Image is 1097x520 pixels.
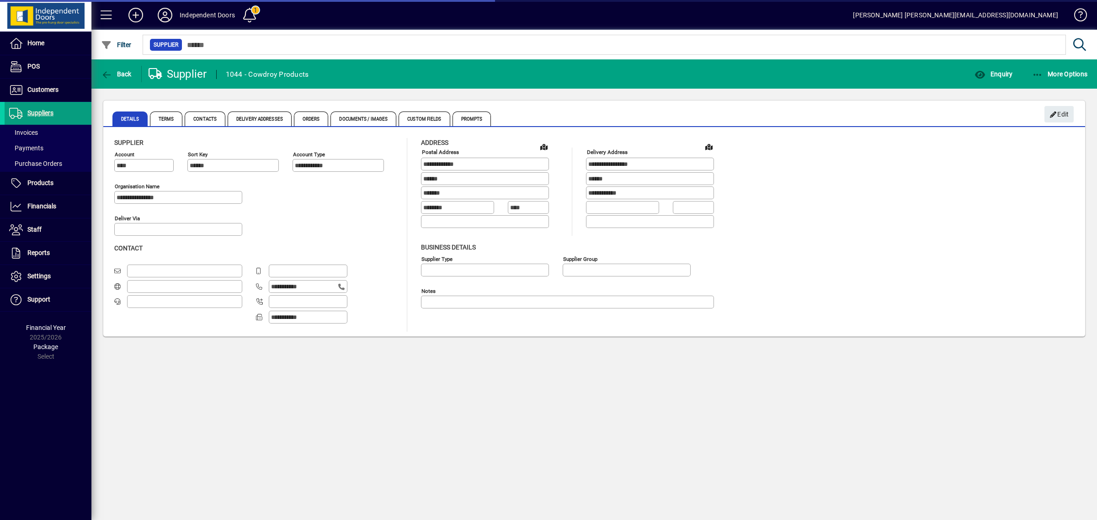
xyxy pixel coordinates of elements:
a: Purchase Orders [5,156,91,171]
a: Products [5,172,91,195]
span: Address [421,139,448,146]
span: Orders [294,111,329,126]
a: Settings [5,265,91,288]
span: Suppliers [27,109,53,117]
span: Customers [27,86,59,93]
mat-label: Organisation name [115,183,160,190]
button: Profile [150,7,180,23]
div: 1044 - Cowdroy Products [226,67,309,82]
span: Support [27,296,50,303]
span: Invoices [9,129,38,136]
span: Prompts [453,111,491,126]
div: Independent Doors [180,8,235,22]
div: Supplier [149,67,207,81]
a: Home [5,32,91,55]
a: Reports [5,242,91,265]
button: Enquiry [972,66,1015,82]
span: More Options [1032,70,1088,78]
span: Reports [27,249,50,256]
span: Settings [27,272,51,280]
a: View on map [702,139,716,154]
a: POS [5,55,91,78]
a: Financials [5,195,91,218]
span: Documents / Images [330,111,396,126]
span: Products [27,179,53,186]
span: Package [33,343,58,350]
span: Contact [114,244,143,252]
button: More Options [1030,66,1090,82]
a: Knowledge Base [1067,2,1086,32]
div: [PERSON_NAME] [PERSON_NAME][EMAIL_ADDRESS][DOMAIN_NAME] [853,8,1058,22]
span: Staff [27,226,42,233]
span: Contacts [185,111,225,126]
mat-label: Notes [421,287,436,294]
mat-label: Account [115,151,134,158]
a: Support [5,288,91,311]
button: Edit [1044,106,1074,122]
span: Enquiry [975,70,1012,78]
span: Terms [150,111,183,126]
span: Supplier [114,139,144,146]
span: Financials [27,202,56,210]
span: Edit [1049,107,1069,122]
button: Back [99,66,134,82]
a: Invoices [5,125,91,140]
mat-label: Supplier type [421,255,453,262]
span: Purchase Orders [9,160,62,167]
span: Home [27,39,44,47]
button: Add [121,7,150,23]
span: Business details [421,244,476,251]
span: Filter [101,41,132,48]
a: Customers [5,79,91,101]
mat-label: Deliver via [115,215,140,222]
a: Staff [5,218,91,241]
mat-label: Sort key [188,151,208,158]
span: Financial Year [26,324,66,331]
span: Details [112,111,148,126]
span: Payments [9,144,43,152]
a: View on map [537,139,551,154]
span: Delivery Addresses [228,111,292,126]
span: Supplier [154,40,178,49]
app-page-header-button: Back [91,66,142,82]
button: Filter [99,37,134,53]
span: Custom Fields [399,111,450,126]
a: Payments [5,140,91,156]
mat-label: Supplier group [563,255,597,262]
span: POS [27,63,40,70]
span: Back [101,70,132,78]
mat-label: Account Type [293,151,325,158]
